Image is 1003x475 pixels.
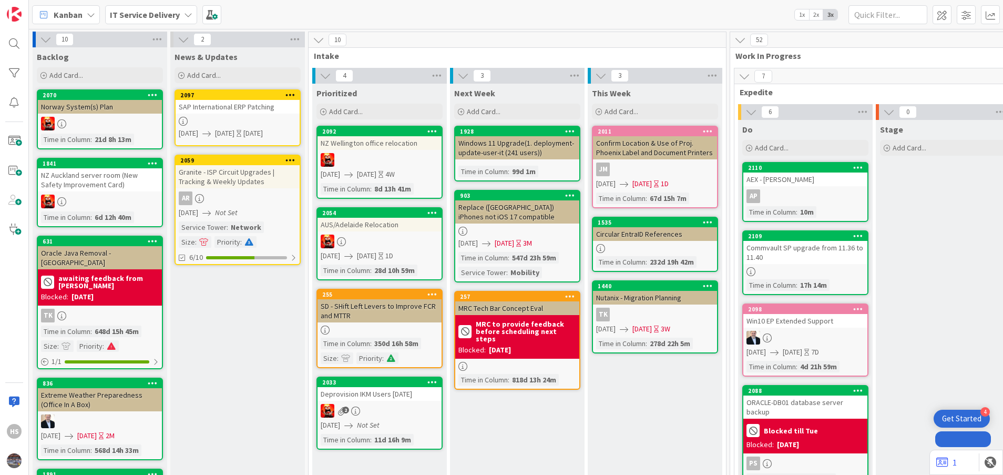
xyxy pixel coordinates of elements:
div: 2011 [593,127,717,136]
div: Time in Column [596,256,646,268]
div: Time in Column [458,374,508,386]
span: : [57,340,59,352]
div: AR [179,191,192,205]
img: HO [746,331,760,345]
div: 2070 [43,92,162,99]
span: : [90,211,92,223]
div: 3M [523,238,532,249]
div: AEX - [PERSON_NAME] [743,173,867,186]
div: 1535 [593,218,717,227]
span: : [796,206,797,218]
div: Blocked: [746,439,774,450]
div: 836Extreme Weather Preparedness (Office In A Box) [38,379,162,411]
div: 350d 16h 58m [372,338,421,349]
span: 3 [611,69,629,82]
div: 2059 [176,156,300,165]
span: Kanban [54,8,83,21]
span: : [370,338,372,349]
div: VN [318,153,442,167]
span: : [370,265,372,276]
div: Win10 EP Extended Support [743,314,867,328]
img: VN [41,195,55,208]
div: 1928Windows 11 Upgrade(1. deployment-update-user-it (241 users)) [455,127,579,159]
div: Time in Column [321,434,370,446]
div: 631 [43,238,162,245]
div: NZ Wellington office relocation [318,136,442,150]
div: TK [596,308,610,321]
div: Priority [77,340,103,352]
span: [DATE] [746,347,766,358]
div: SD - SHift Left Levers to Improve FCR and MTTR [318,299,442,322]
div: Time in Column [41,211,90,223]
div: 7D [811,347,819,358]
div: 2033 [318,378,442,387]
div: Network [228,221,264,233]
div: 2098 [743,305,867,314]
div: Deprovision IKM Users [DATE] [318,387,442,401]
div: 1535Circular EntraID References [593,218,717,241]
span: [DATE] [458,238,478,249]
div: Time in Column [746,279,796,291]
div: 2059Granite - ISP Circuit Upgrades | Tracking & Weekly Updates [176,156,300,188]
div: Blocked: [458,345,486,356]
span: 6/10 [189,252,203,263]
div: 257MRC Tech Bar Concept Eval [455,292,579,315]
div: 10m [797,206,816,218]
span: [DATE] [783,347,802,358]
div: 2054AUS/Adelaide Relocation [318,208,442,231]
div: 2097 [180,92,300,99]
div: 2070 [38,90,162,100]
div: 257 [460,293,579,300]
div: 255SD - SHift Left Levers to Improve FCR and MTTR [318,290,442,322]
div: 1440 [593,281,717,291]
span: [DATE] [321,420,340,431]
div: 2110AEX - [PERSON_NAME] [743,163,867,186]
div: Windows 11 Upgrade(1. deployment-update-user-it (241 users)) [455,136,579,159]
span: Stage [880,124,903,135]
div: 4 [980,407,990,417]
div: Service Tower [458,267,506,278]
span: 1 / 1 [52,356,62,367]
span: : [508,166,509,177]
span: : [506,267,508,278]
span: : [90,326,92,337]
div: 631 [38,237,162,246]
div: Time in Column [458,252,508,264]
div: Size [321,352,337,364]
div: SAP International ERP Patching [176,100,300,114]
span: 1x [795,9,809,20]
div: MRC Tech Bar Concept Eval [455,301,579,315]
span: 10 [329,34,346,46]
img: VN [321,153,334,167]
span: [DATE] [495,238,514,249]
div: 903Replace ([GEOGRAPHIC_DATA]) iPhones not iOS 17 compatible [455,191,579,224]
span: Add Card... [893,143,926,153]
div: Time in Column [321,338,370,349]
div: Service Tower [179,221,227,233]
div: 631Oracle Java Removal - [GEOGRAPHIC_DATA] [38,237,162,269]
div: VN [38,117,162,130]
div: VN [318,235,442,248]
span: [DATE] [632,324,652,335]
div: Time in Column [41,134,90,145]
span: : [508,374,509,386]
div: [DATE] [243,128,263,139]
div: 2110 [743,163,867,173]
span: [DATE] [215,128,234,139]
b: MRC to provide feedback before scheduling next steps [476,320,576,342]
div: 2109Commvault SP upgrade from 11.36 to 11.40 [743,231,867,264]
span: : [646,338,647,349]
span: : [370,183,372,195]
img: VN [41,117,55,130]
input: Quick Filter... [848,5,927,24]
div: 21d 8h 13m [92,134,134,145]
span: [DATE] [179,207,198,218]
span: 10 [56,33,74,46]
span: : [508,252,509,264]
div: 2097SAP International ERP Patching [176,90,300,114]
div: Circular EntraID References [593,227,717,241]
img: avatar [7,453,22,468]
div: Extreme Weather Preparedness (Office In A Box) [38,388,162,411]
span: : [90,444,92,456]
div: 1928 [455,127,579,136]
